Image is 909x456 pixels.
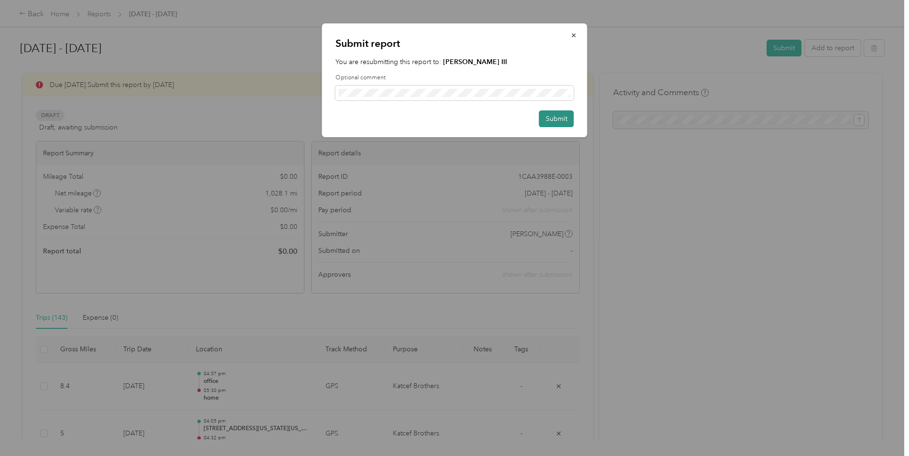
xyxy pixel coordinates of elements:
label: Optional comment [335,74,574,82]
p: Submit report [335,37,574,50]
iframe: Everlance-gr Chat Button Frame [855,402,909,456]
button: Submit [539,110,574,127]
p: You are resubmitting this report to: [335,57,574,67]
strong: [PERSON_NAME] III [443,58,507,66]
